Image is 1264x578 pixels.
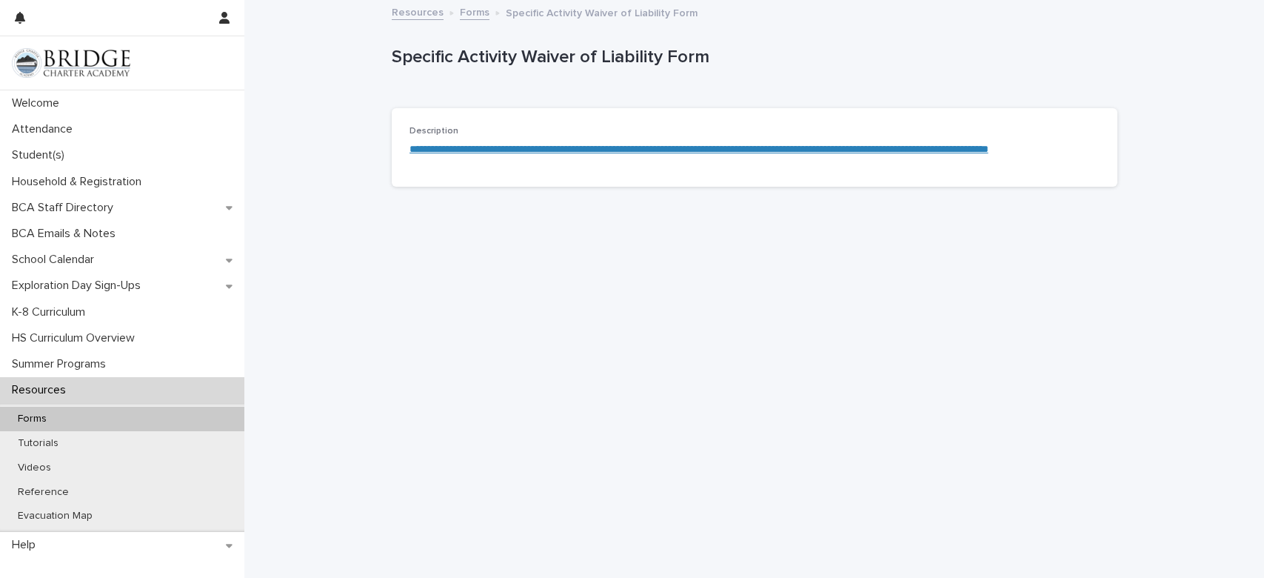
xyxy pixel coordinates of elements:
[392,47,1111,68] p: Specific Activity Waiver of Liability Form
[6,96,71,110] p: Welcome
[460,3,489,20] a: Forms
[6,175,153,189] p: Household & Registration
[409,127,458,136] span: Description
[6,253,106,267] p: School Calendar
[6,331,147,345] p: HS Curriculum Overview
[6,279,153,293] p: Exploration Day Sign-Ups
[12,48,130,78] img: V1C1m3IdTEidaUdm9Hs0
[6,486,81,499] p: Reference
[6,305,97,319] p: K-8 Curriculum
[6,538,47,552] p: Help
[506,4,698,20] p: Specific Activity Waiver of Liability Form
[6,413,58,425] p: Forms
[6,122,84,136] p: Attendance
[6,148,76,162] p: Student(s)
[6,462,63,474] p: Videos
[6,201,125,215] p: BCA Staff Directory
[6,510,104,522] p: Evacuation Map
[392,3,444,20] a: Resources
[6,227,127,241] p: BCA Emails & Notes
[6,357,118,371] p: Summer Programs
[6,383,78,397] p: Resources
[6,437,70,450] p: Tutorials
